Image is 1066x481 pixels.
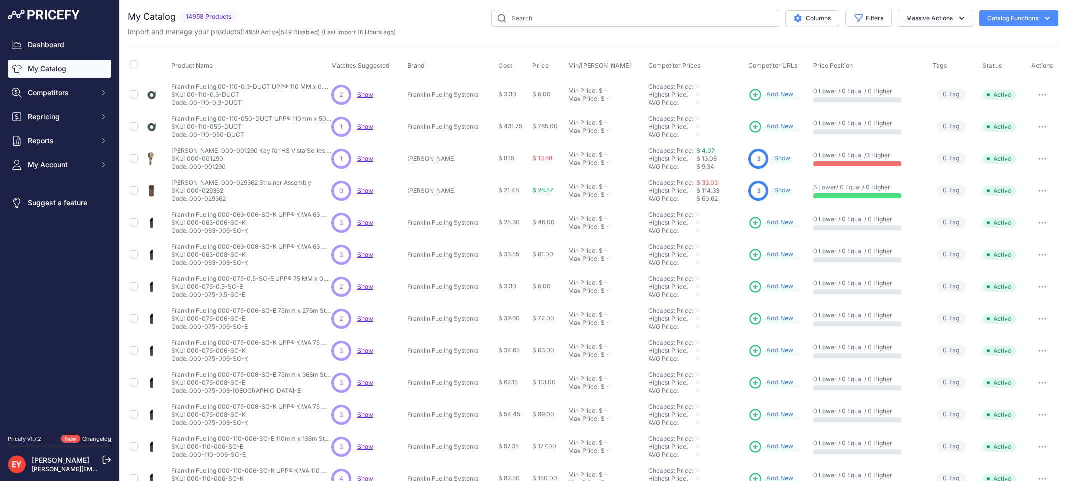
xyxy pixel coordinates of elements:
p: 0 Lower / 0 Equal / 0 Higher [813,119,922,127]
button: Columns [785,10,839,26]
a: Cheapest Price: [648,211,693,218]
p: Code: 000-063-006-SC-K [171,227,331,235]
a: [PERSON_NAME] [32,456,89,464]
div: - [603,119,608,127]
span: Tag [937,249,966,260]
a: $ 33.03 [696,179,718,186]
span: Add New [766,346,793,355]
p: SKU: 000-063-006-SC-K [171,219,331,227]
a: Show [357,283,373,290]
span: 0 [943,154,947,163]
span: $ 13.08 [696,155,717,162]
p: 0 Lower / 0 Equal / 0 Higher [813,215,922,223]
button: My Account [8,156,111,174]
span: Tag [937,153,966,164]
nav: Sidebar [8,36,111,423]
a: Show [357,411,373,418]
span: $ 61.00 [532,250,553,258]
p: Code: 000-029362 [171,195,311,203]
a: 14958 Active [242,28,279,36]
div: $ 9.34 [696,163,744,171]
a: Show [357,155,373,162]
p: 0 Lower / 0 Equal / 0 Higher [813,87,922,95]
div: Highest Price: [648,283,696,291]
span: Tags [933,62,947,69]
a: My Catalog [8,60,111,78]
div: Max Price: [568,95,599,103]
span: $ 13.58 [532,154,552,162]
p: Franklin Fueling 00-110-050-DUCT UPP® 110mm x 50m Flexible PE Duct [171,115,331,123]
span: 3 [757,154,760,163]
button: Massive Actions [898,10,973,27]
div: $ [599,183,603,191]
span: $ 3.30 [498,90,516,98]
p: Franklin Fueling 000-075-006-SC-E 75mm x 276m Standard Secondary Pipe [171,307,331,315]
a: Cheapest Price: [648,147,693,154]
span: $ 6.00 [532,282,551,290]
span: Tag [937,89,966,100]
p: SKU: 000-001290 [171,155,331,163]
div: - [603,279,608,287]
div: Max Price: [568,255,599,263]
p: 0 Lower / 0 Equal / 0 Higher [813,311,922,319]
p: Code: 00-110-050-DUCT [171,131,331,139]
div: Min Price: [568,183,597,191]
div: - [603,311,608,319]
a: Show [357,187,373,194]
span: Tag [937,121,966,132]
span: Status [982,62,1002,70]
span: 0 [339,186,343,195]
div: Min Price: [568,119,597,127]
span: 0 [943,314,947,323]
span: $ 72.00 [532,314,554,322]
div: Highest Price: [648,155,696,163]
span: $ 3.30 [498,282,516,290]
a: Add New [748,280,793,294]
div: Highest Price: [648,187,696,195]
span: Competitor Prices [648,62,701,69]
div: - [605,319,610,327]
p: Code: 000-063-008-SC-K [171,259,331,267]
span: - [696,323,699,330]
span: (Last import 16 Hours ago) [322,28,396,36]
span: Tag [937,281,966,292]
a: Show [357,219,373,226]
p: Code: 000-001290 [171,163,331,171]
span: Add New [766,314,793,323]
span: Min/[PERSON_NAME] [568,62,631,69]
a: Dashboard [8,36,111,54]
span: Matches Suggested [331,62,390,69]
span: Active [982,154,1016,164]
span: Competitor URLs [748,62,798,69]
button: Reports [8,132,111,150]
div: Min Price: [568,311,597,319]
span: Add New [766,250,793,259]
div: Highest Price: [648,315,696,323]
button: Repricing [8,108,111,126]
span: 0 [943,90,947,99]
p: Franklin Fueling Systems [407,347,482,355]
span: $ 21.48 [498,186,519,194]
div: $ [599,311,603,319]
span: $ 8.15 [498,154,514,162]
div: Max Price: [568,319,599,327]
div: AVG Price: [648,131,696,139]
span: Price [532,62,549,70]
span: - [696,83,699,90]
a: Show [357,379,373,386]
span: - [696,307,699,314]
a: Show [357,315,373,322]
div: $ [599,343,603,351]
a: Add New [748,248,793,262]
p: Franklin Fueling Systems [407,123,482,131]
p: Franklin Fueling 00-110-0.3-DUCT UPP® 110 MM x 0.3 M Flexible PE Duct [171,83,331,91]
div: AVG Price: [648,291,696,299]
span: 14958 Products [180,11,238,23]
p: SKU: 000-075-006-SC-K [171,347,331,355]
input: Search [491,10,779,27]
